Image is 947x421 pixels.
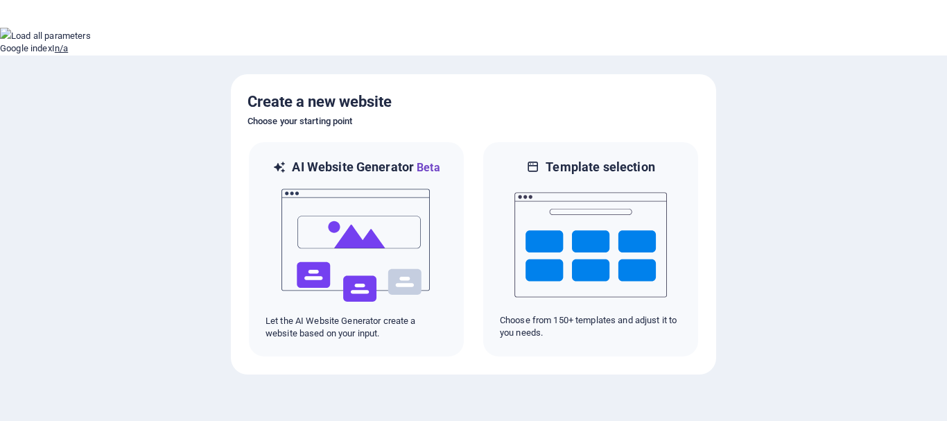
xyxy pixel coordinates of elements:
[247,91,700,113] h5: Create a new website
[500,314,681,339] p: Choose from 150+ templates and adjust it to you needs.
[292,159,440,176] h6: AI Website Generator
[247,141,465,358] div: AI Website GeneratorBetaaiLet the AI Website Generator create a website based on your input.
[247,113,700,130] h6: Choose your starting point
[266,315,447,340] p: Let the AI Website Generator create a website based on your input.
[482,141,700,358] div: Template selectionChoose from 150+ templates and adjust it to you needs.
[546,159,654,175] h6: Template selection
[11,31,91,41] span: Load all parameters
[55,43,68,53] a: n/a
[414,161,440,174] span: Beta
[280,176,433,315] img: ai
[52,43,55,53] span: I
